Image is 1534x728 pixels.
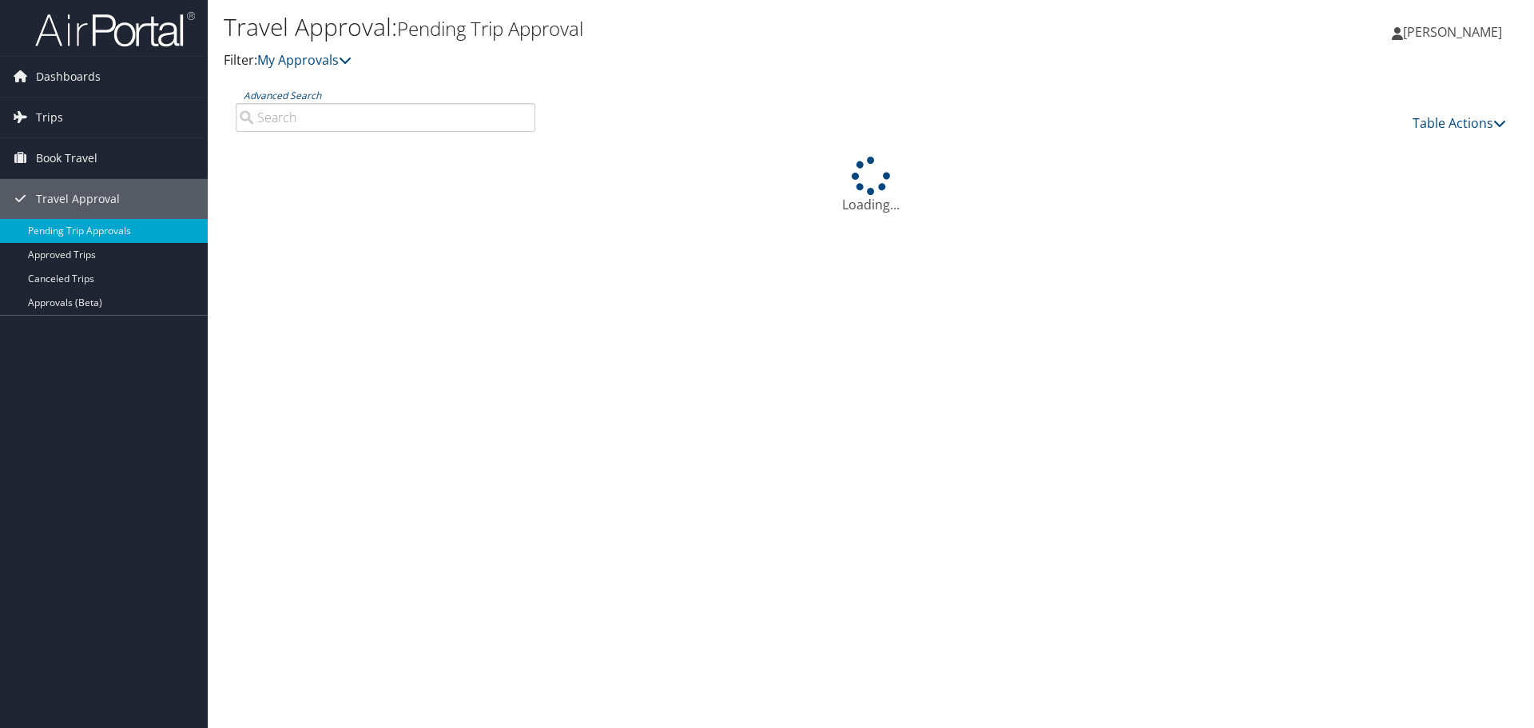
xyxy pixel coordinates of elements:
[36,138,97,178] span: Book Travel
[1403,23,1502,41] span: [PERSON_NAME]
[36,97,63,137] span: Trips
[35,10,195,48] img: airportal-logo.png
[224,50,1087,71] p: Filter:
[236,103,535,132] input: Advanced Search
[36,179,120,219] span: Travel Approval
[224,10,1087,44] h1: Travel Approval:
[1392,8,1518,56] a: [PERSON_NAME]
[224,157,1518,214] div: Loading...
[244,89,321,102] a: Advanced Search
[36,57,101,97] span: Dashboards
[1413,114,1506,132] a: Table Actions
[397,15,583,42] small: Pending Trip Approval
[257,51,352,69] a: My Approvals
